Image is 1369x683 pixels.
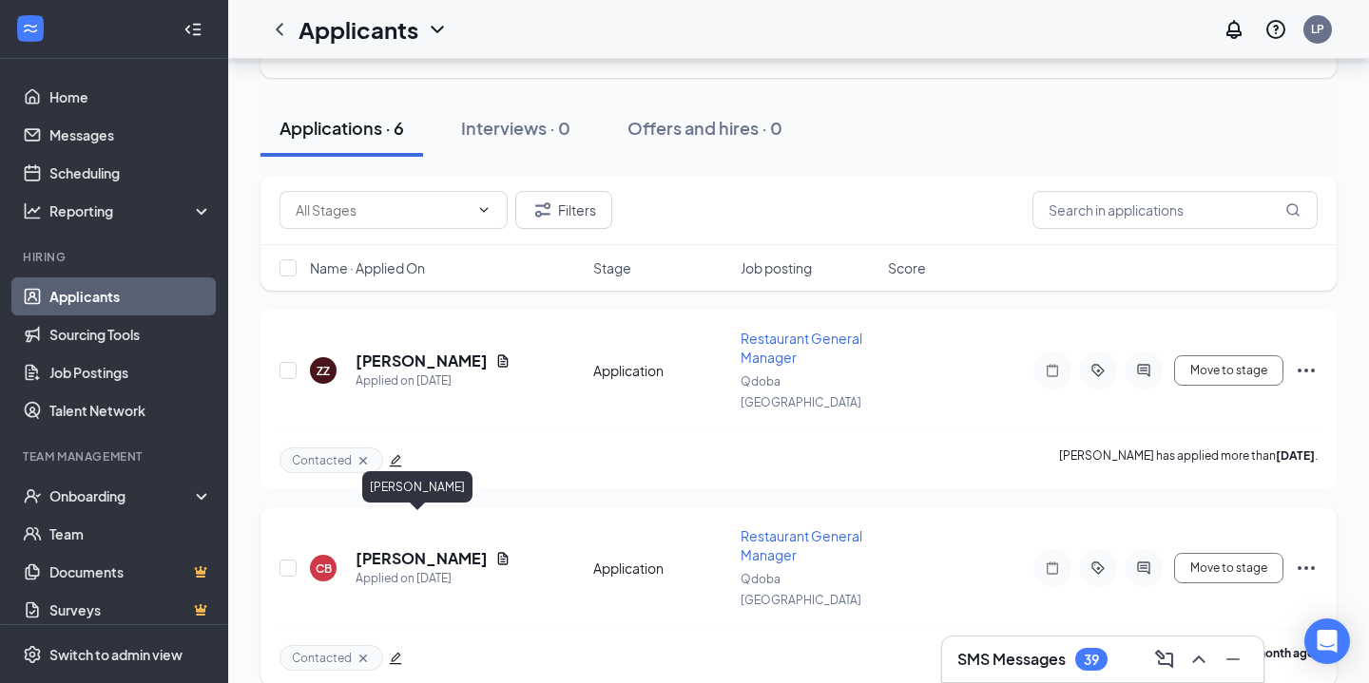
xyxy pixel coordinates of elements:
h1: Applicants [299,13,418,46]
svg: Document [495,353,511,369]
div: Applications · 6 [280,116,404,140]
a: Job Postings [49,353,212,391]
div: Applied on [DATE] [356,569,511,588]
svg: Note [1041,363,1064,378]
h5: [PERSON_NAME] [356,548,488,569]
svg: Ellipses [1295,359,1318,382]
svg: ActiveTag [1087,560,1109,576]
span: Contacted [292,452,352,468]
div: ZZ [317,363,330,379]
a: DocumentsCrown [49,553,212,591]
span: Name · Applied On [310,258,425,277]
div: CB [316,560,332,577]
svg: Minimize [1222,648,1244,671]
svg: Cross [356,453,371,468]
div: 39 [1084,652,1099,668]
a: Sourcing Tools [49,315,212,353]
span: Qdoba [GEOGRAPHIC_DATA] [741,572,861,607]
div: Team Management [23,448,208,465]
button: Move to stage [1174,355,1283,386]
button: Minimize [1218,644,1248,674]
div: Reporting [49,201,213,220]
svg: ChevronDown [426,18,449,41]
b: a month ago [1246,646,1315,660]
a: Applicants [49,277,212,315]
a: Messages [49,116,212,154]
h3: SMS Messages [957,649,1066,670]
svg: Notifications [1223,18,1245,41]
div: Application [593,361,729,380]
a: Team [49,515,212,553]
svg: Ellipses [1295,557,1318,579]
svg: Analysis [23,201,42,220]
svg: ChevronDown [476,202,492,218]
div: Application [593,559,729,578]
svg: Settings [23,645,42,664]
button: Move to stage [1174,553,1283,583]
svg: QuestionInfo [1264,18,1287,41]
svg: ActiveChat [1132,363,1155,378]
div: Switch to admin view [49,645,183,664]
div: [PERSON_NAME] [362,471,472,503]
h5: [PERSON_NAME] [356,351,488,371]
p: [PERSON_NAME] has applied more than . [1059,447,1318,473]
svg: UserCheck [23,486,42,505]
svg: ActiveTag [1087,363,1109,378]
span: Restaurant General Manager [741,330,862,366]
span: edit [389,652,402,665]
a: SurveysCrown [49,591,212,629]
span: Contacted [292,650,352,666]
button: Filter Filters [515,191,612,229]
svg: Collapse [183,20,202,39]
svg: ComposeMessage [1153,648,1176,671]
div: Hiring [23,249,208,265]
span: Stage [593,258,631,277]
div: Offers and hires · 0 [627,116,782,140]
input: All Stages [296,199,469,220]
svg: Filter [531,199,554,221]
span: Restaurant General Manager [741,527,862,563]
svg: WorkstreamLogo [21,19,40,38]
span: Qdoba [GEOGRAPHIC_DATA] [741,374,861,409]
svg: Cross [356,651,371,666]
b: [DATE] [1276,448,1315,463]
div: Onboarding [49,486,196,505]
a: Talent Network [49,391,212,429]
a: Home [49,78,212,116]
svg: MagnifyingGlass [1285,202,1301,218]
svg: Note [1041,560,1064,576]
svg: Document [495,551,511,566]
button: ComposeMessage [1149,644,1180,674]
a: Scheduling [49,154,212,192]
svg: ActiveChat [1132,560,1155,576]
span: Score [888,258,926,277]
button: ChevronUp [1184,644,1214,674]
svg: ChevronUp [1187,648,1210,671]
div: Interviews · 0 [461,116,570,140]
div: Open Intercom Messenger [1304,618,1350,664]
div: LP [1311,21,1324,37]
div: Applied on [DATE] [356,371,511,390]
span: Job posting [741,258,812,277]
svg: ChevronLeft [268,18,291,41]
span: edit [389,454,402,467]
input: Search in applications [1032,191,1318,229]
